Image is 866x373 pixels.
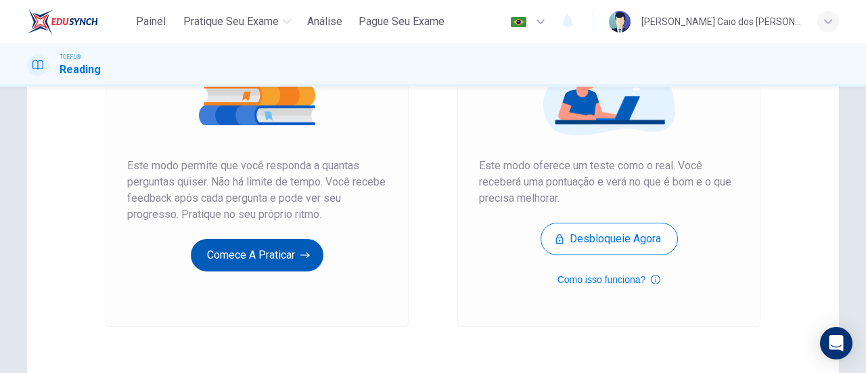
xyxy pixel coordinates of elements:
button: Análise [302,9,348,34]
button: Painel [129,9,173,34]
button: Pague Seu Exame [353,9,450,34]
span: TOEFL® [60,52,81,62]
img: Profile picture [609,11,631,32]
button: Como isso funciona? [557,271,661,288]
span: Pratique seu exame [183,14,279,30]
span: Este modo oferece um teste como o real. Você receberá uma pontuação e verá no que é bom e o que p... [479,158,739,206]
span: Pague Seu Exame [359,14,445,30]
img: pt [510,17,527,27]
span: Este modo permite que você responda a quantas perguntas quiser. Não há limite de tempo. Você rece... [127,158,387,223]
h1: Reading [60,62,101,78]
button: Desbloqueie agora [541,223,678,255]
span: Painel [136,14,166,30]
button: Pratique seu exame [178,9,296,34]
div: [PERSON_NAME] Caio dos [PERSON_NAME] [641,14,801,30]
div: Open Intercom Messenger [820,327,852,359]
a: EduSynch logo [27,8,129,35]
button: Comece a praticar [191,239,323,271]
img: EduSynch logo [27,8,98,35]
span: Análise [307,14,342,30]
